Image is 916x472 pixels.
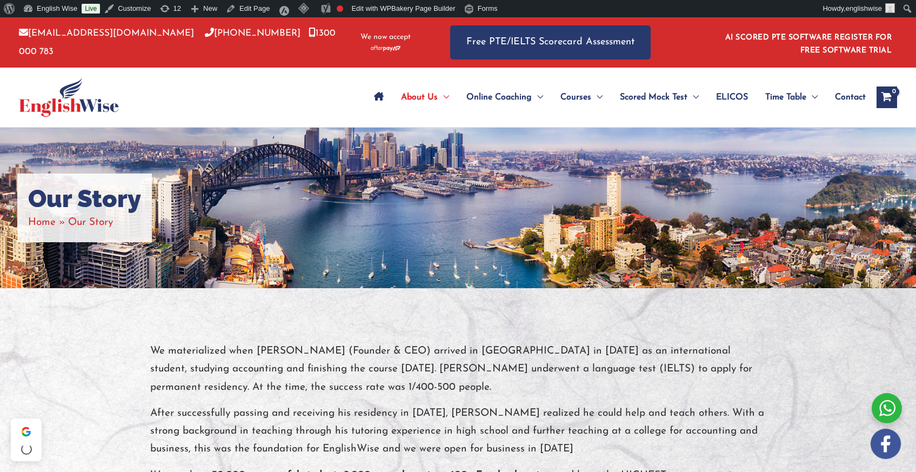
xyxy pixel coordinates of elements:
[846,4,882,12] span: englishwise
[716,78,748,116] span: ELICOS
[620,78,687,116] span: Scored Mock Test
[401,78,438,116] span: About Us
[719,25,897,60] aside: Header Widget 1
[757,78,826,116] a: Time TableMenu Toggle
[28,214,141,231] nav: Breadcrumbs
[707,78,757,116] a: ELICOS
[458,78,552,116] a: Online CoachingMenu Toggle
[68,217,113,228] span: Our Story
[392,78,458,116] a: About UsMenu Toggle
[337,5,343,12] div: Focus keyphrase not set
[371,45,400,51] img: Afterpay-Logo
[360,32,411,43] span: We now accept
[28,184,141,214] h1: Our Story
[765,78,806,116] span: Time Table
[438,78,449,116] span: Menu Toggle
[687,78,699,116] span: Menu Toggle
[871,429,901,459] img: white-facebook.png
[885,3,895,13] img: ashok kumar
[19,29,336,56] a: 1300 000 783
[826,78,866,116] a: Contact
[532,78,543,116] span: Menu Toggle
[466,78,532,116] span: Online Coaching
[19,29,194,38] a: [EMAIL_ADDRESS][DOMAIN_NAME]
[82,4,100,14] a: Live
[591,78,603,116] span: Menu Toggle
[19,78,119,117] img: cropped-ew-logo
[365,78,866,116] nav: Site Navigation: Main Menu
[877,87,897,108] a: View Shopping Cart, empty
[560,78,591,116] span: Courses
[150,404,766,458] p: After successfully passing and receiving his residency in [DATE], [PERSON_NAME] realized he could...
[725,34,892,55] a: AI SCORED PTE SOFTWARE REGISTER FOR FREE SOFTWARE TRIAL
[450,25,651,59] a: Free PTE/IELTS Scorecard Assessment
[611,78,707,116] a: Scored Mock TestMenu Toggle
[835,78,866,116] span: Contact
[150,342,766,396] p: We materialized when [PERSON_NAME] (Founder & CEO) arrived in [GEOGRAPHIC_DATA] in [DATE] as an i...
[205,29,300,38] a: [PHONE_NUMBER]
[806,78,818,116] span: Menu Toggle
[28,217,56,228] a: Home
[552,78,611,116] a: CoursesMenu Toggle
